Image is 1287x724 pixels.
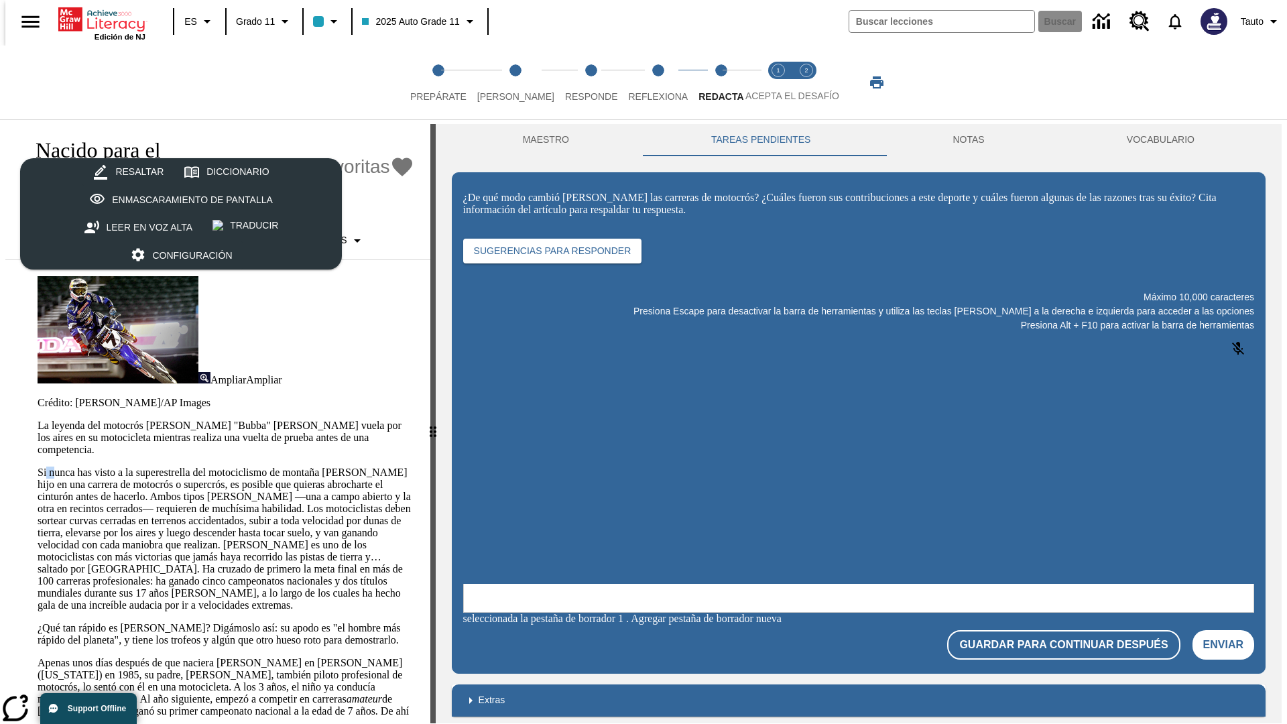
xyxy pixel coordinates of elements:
div: Traducir [230,217,278,234]
button: Diccionario [174,158,279,186]
em: amateur [347,693,382,705]
p: La leyenda del motocrós [PERSON_NAME] "Bubba" [PERSON_NAME] vuela por los aires en su motocicleta... [38,420,414,456]
div: Pulsa la tecla de intro o la barra espaciadora y luego presiona las flechas de derecha e izquierd... [430,124,436,723]
button: Acepta el desafío contesta step 2 of 2 [787,46,826,119]
button: Escoja un nuevo avatar [1192,4,1235,39]
div: Instructional Panel Tabs [452,124,1266,156]
button: Responde step 3 of 5 [554,46,629,119]
button: Acepta el desafío lee step 1 of 2 [759,46,798,119]
span: Prepárate [410,91,467,102]
button: Lenguaje: ES, Selecciona un idioma [178,9,221,34]
button: Prepárate step 1 of 5 [400,46,477,119]
button: Guardar para continuar después [947,630,1180,660]
button: Redacta step 5 of 5 [688,46,754,119]
div: seleccionada la pestaña de borrador 1 . Agregar pestaña de borrador nueva [463,613,1254,625]
span: ACEPTA EL DESAFÍO [745,90,839,101]
span: Responde [565,91,618,102]
span: Añadir a mis Favoritas [203,156,390,178]
button: Imprimir [855,70,898,95]
div: Configuración [153,247,233,264]
a: Centro de recursos, Se abrirá en una pestaña nueva. [1121,3,1158,40]
text: 1 [776,67,780,74]
button: NOTAS [881,124,1055,156]
div: Diccionario [206,164,269,180]
h1: Nacido para el motocrós [21,138,196,188]
p: Presiona Alt + F10 para activar la barra de herramientas [463,318,1254,333]
span: Ampliar [246,374,282,385]
a: Centro de información [1085,3,1121,40]
div: Extras [452,684,1266,717]
div: activity [436,124,1282,723]
p: Presiona Escape para desactivar la barra de herramientas y utiliza las teclas [PERSON_NAME] a la ... [463,304,1254,318]
div: Leer en voz alta [107,219,193,236]
p: ¿Qué tan rápido es [PERSON_NAME]? Digámoslo así: su apodo es "el hombre más rápido del planeta", ... [38,622,414,646]
button: Grado: Grado 11, Elige un grado [231,9,298,34]
button: Reflexiona step 4 of 5 [617,46,698,119]
div: reading [5,124,430,717]
button: Añadir a mis Favoritas - Nacido para el motocrós [203,156,414,179]
span: Tauto [1241,15,1264,29]
span: Reflexiona [628,91,688,102]
button: El color de la clase es azul claro. Cambiar el color de la clase. [308,9,347,34]
button: Support Offline [40,693,137,724]
button: Enviar [1192,630,1254,660]
input: Buscar campo [849,11,1034,32]
button: Maestro [452,124,640,156]
span: ES [184,15,197,29]
span: [PERSON_NAME] [477,91,554,102]
span: Edición de NJ [95,33,145,41]
a: Notificaciones [1158,4,1192,39]
img: El corredor de motocrós James Stewart vuela por los aires en su motocicleta de montaña. [38,276,198,383]
img: Avatar [1201,8,1227,35]
text: 2 [804,67,808,74]
p: Máximo 10,000 caracteres [463,290,1254,304]
p: Crédito: [PERSON_NAME]/AP Images [38,397,414,409]
button: Clase: 2025 Auto Grade 11, Selecciona una clase [357,9,483,34]
button: Abrir el menú lateral [11,2,50,42]
span: Support Offline [68,704,126,713]
span: Redacta [698,91,743,102]
div: Portada [58,5,145,41]
img: Ampliar [198,372,210,383]
body: ¿De qué modo cambió Stewart las carreras de motocrós? ¿Cuáles fueron sus contribuciones a este de... [5,11,196,23]
button: Configuración [120,241,243,269]
p: Si nunca has visto a la superestrella del motociclismo de montaña [PERSON_NAME] hijo en una carre... [38,467,414,611]
div: Resaltar [115,164,164,180]
p: ¿De qué modo cambió [PERSON_NAME] las carreras de motocrós? ¿Cuáles fueron sus contribuciones a e... [463,192,1254,216]
button: Perfil/Configuración [1235,9,1287,34]
button: Enmascaramiento de pantalla [79,186,283,214]
div: Enmascaramiento de pantalla [112,192,273,208]
span: 2025 Auto Grade 11 [362,15,459,29]
button: Traducir [202,214,288,237]
button: TAREAS PENDIENTES [640,124,881,156]
button: Leer en voz alta [74,214,203,242]
p: Extras [479,693,505,707]
button: Sugerencias para responder [463,239,642,263]
button: Lee step 2 of 5 [467,46,565,119]
button: Haga clic para activar la función de reconocimiento de voz [1222,333,1254,365]
button: Resaltar [82,158,174,186]
span: Ampliar [210,374,246,385]
span: Grado 11 [236,15,275,29]
div: split button [20,158,342,269]
button: VOCABULARIO [1056,124,1266,156]
img: translateIcon.svg [212,220,223,231]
